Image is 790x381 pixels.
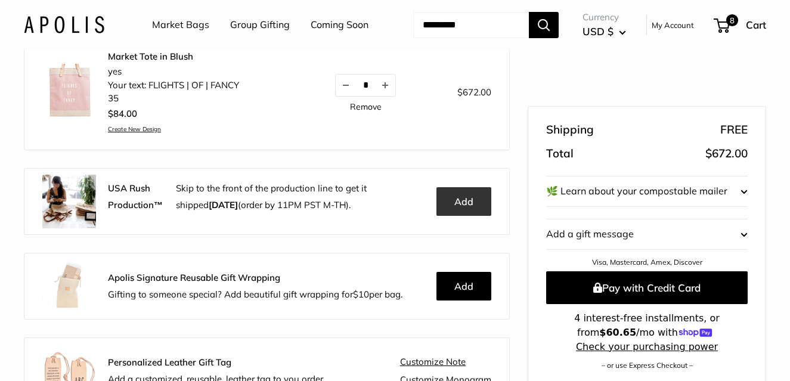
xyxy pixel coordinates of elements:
[746,18,766,31] span: Cart
[546,220,748,250] button: Add a gift message
[209,199,238,210] b: [DATE]
[400,357,466,367] a: Customize Note
[108,108,137,119] span: $84.00
[336,75,356,96] button: Decrease quantity by 1
[592,258,702,267] a: Visa, Mastercard, Amex, Discover
[152,16,209,34] a: Market Bags
[436,272,491,301] button: Add
[353,289,369,300] span: $10
[42,175,96,228] img: rush.jpg
[108,289,402,300] span: Gifting to someone special? Add beautiful gift wrapping for per bag.
[715,16,766,35] a: 8 Cart
[108,357,231,368] strong: Personalized Leather Gift Tag
[546,143,574,165] span: Total
[705,146,748,160] span: $672.00
[583,25,614,38] span: USD $
[375,75,395,96] button: Increase quantity by 1
[546,120,594,141] span: Shipping
[108,51,239,63] a: Market Tote in Blush
[457,86,491,98] span: $672.00
[546,271,748,304] button: Pay with Credit Card
[350,103,382,111] a: Remove
[356,80,375,90] input: Quantity
[108,79,239,92] li: Your text: FLIGHTS | OF | FANCY
[602,361,693,370] a: – or use Express Checkout –
[230,16,290,34] a: Group Gifting
[583,22,626,41] button: USD $
[652,18,694,32] a: My Account
[726,14,738,26] span: 8
[583,9,626,26] span: Currency
[413,12,529,38] input: Search...
[176,180,427,213] p: Skip to the front of the production line to get it shipped (order by 11PM PST M-TH).
[108,272,280,283] strong: Apolis Signature Reusable Gift Wrapping
[311,16,368,34] a: Coming Soon
[108,65,239,79] li: yes
[24,16,104,33] img: Apolis
[436,187,491,216] button: Add
[108,125,239,133] a: Create New Design
[546,177,748,207] button: 🌿 Learn about your compostable mailer
[108,182,163,210] strong: USA Rush Production™
[42,259,96,313] img: Apolis_GiftWrapping_5_90x_2x.jpg
[720,120,748,141] span: FREE
[108,92,239,106] li: 35
[529,12,559,38] button: Search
